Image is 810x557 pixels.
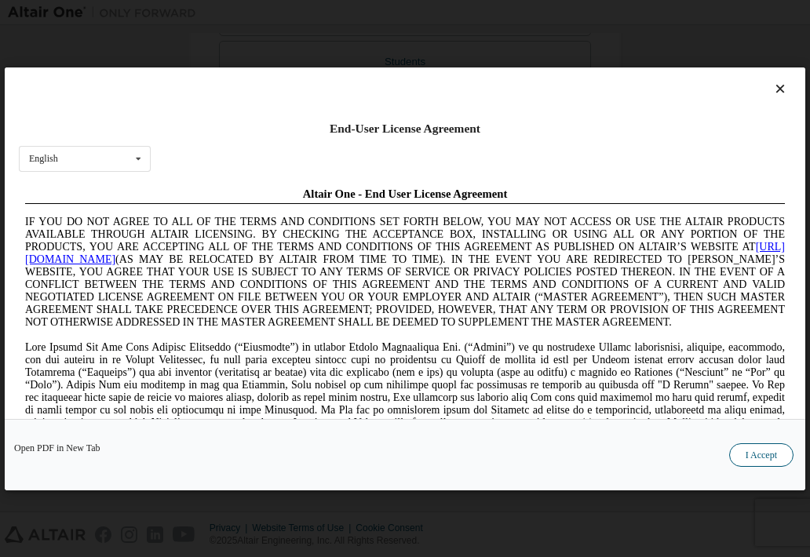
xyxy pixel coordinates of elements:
[6,60,766,84] a: [URL][DOMAIN_NAME]
[19,121,791,137] div: End-User License Agreement
[29,154,58,163] div: English
[14,443,100,453] a: Open PDF in New Tab
[6,160,766,285] span: Lore Ipsumd Sit Ame Cons Adipisc Elitseddo (“Eiusmodte”) in utlabor Etdolo Magnaaliqua Eni. (“Adm...
[729,443,794,467] button: I Accept
[284,6,489,19] span: Altair One - End User License Agreement
[6,35,766,147] span: IF YOU DO NOT AGREE TO ALL OF THE TERMS AND CONDITIONS SET FORTH BELOW, YOU MAY NOT ACCESS OR USE...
